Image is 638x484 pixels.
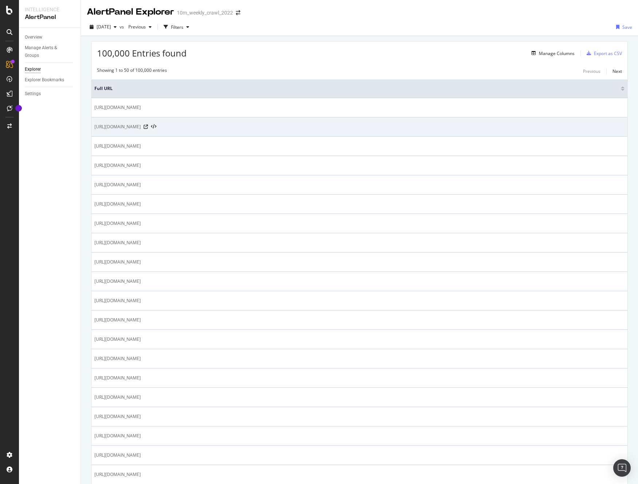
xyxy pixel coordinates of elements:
[94,123,141,130] span: [URL][DOMAIN_NAME]
[94,316,141,324] span: [URL][DOMAIN_NAME]
[613,21,632,33] button: Save
[87,21,120,33] button: [DATE]
[125,24,146,30] span: Previous
[94,85,619,92] span: Full URL
[622,24,632,30] div: Save
[25,34,42,41] div: Overview
[94,336,141,343] span: [URL][DOMAIN_NAME]
[25,6,75,13] div: Intelligence
[120,24,125,30] span: vs
[94,258,141,266] span: [URL][DOMAIN_NAME]
[583,67,600,76] button: Previous
[94,432,141,440] span: [URL][DOMAIN_NAME]
[97,47,187,59] span: 100,000 Entries found
[25,76,75,84] a: Explorer Bookmarks
[94,143,141,150] span: [URL][DOMAIN_NAME]
[613,459,631,477] div: Open Intercom Messenger
[94,355,141,362] span: [URL][DOMAIN_NAME]
[15,105,22,112] div: Tooltip anchor
[161,21,192,33] button: Filters
[94,278,141,285] span: [URL][DOMAIN_NAME]
[94,471,141,478] span: [URL][DOMAIN_NAME]
[584,47,622,59] button: Export as CSV
[25,90,41,98] div: Settings
[94,413,141,420] span: [URL][DOMAIN_NAME]
[94,239,141,246] span: [URL][DOMAIN_NAME]
[94,374,141,382] span: [URL][DOMAIN_NAME]
[94,220,141,227] span: [URL][DOMAIN_NAME]
[25,66,75,73] a: Explorer
[151,124,156,129] button: View HTML Source
[94,181,141,188] span: [URL][DOMAIN_NAME]
[25,66,41,73] div: Explorer
[94,297,141,304] span: [URL][DOMAIN_NAME]
[94,200,141,208] span: [URL][DOMAIN_NAME]
[125,21,155,33] button: Previous
[94,452,141,459] span: [URL][DOMAIN_NAME]
[94,394,141,401] span: [URL][DOMAIN_NAME]
[612,68,622,74] div: Next
[87,6,174,18] div: AlertPanel Explorer
[25,34,75,41] a: Overview
[25,76,64,84] div: Explorer Bookmarks
[539,50,575,56] div: Manage Columns
[171,24,183,30] div: Filters
[144,125,148,129] a: Visit Online Page
[583,68,600,74] div: Previous
[97,67,167,76] div: Showing 1 to 50 of 100,000 entries
[236,10,240,15] div: arrow-right-arrow-left
[529,49,575,58] button: Manage Columns
[94,104,141,111] span: [URL][DOMAIN_NAME]
[25,44,75,59] a: Manage Alerts & Groups
[97,24,111,30] span: 2025 Aug. 29th
[25,13,75,22] div: AlertPanel
[594,50,622,56] div: Export as CSV
[612,67,622,76] button: Next
[94,162,141,169] span: [URL][DOMAIN_NAME]
[25,44,69,59] div: Manage Alerts & Groups
[177,9,233,16] div: 10m_weekly_crawl_2022
[25,90,75,98] a: Settings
